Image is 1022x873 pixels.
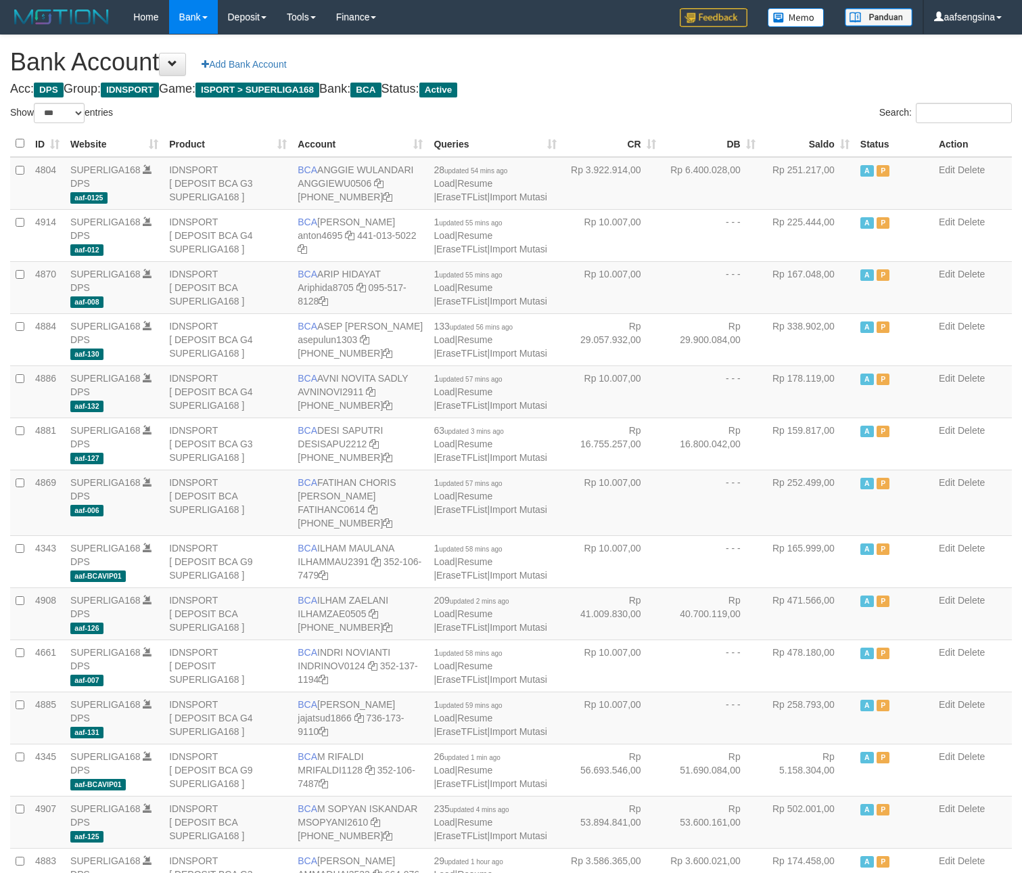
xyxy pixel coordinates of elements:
[65,261,164,313] td: DPS
[298,713,351,723] a: jajatsud1866
[490,400,547,411] a: Import Mutasi
[490,726,547,737] a: Import Mutasi
[164,365,292,418] td: IDNSPORT [ DEPOSIT BCA G4 SUPERLIGA168 ]
[434,647,502,658] span: 1
[457,491,492,501] a: Resume
[434,373,547,411] span: | | |
[877,478,890,489] span: Paused
[434,282,455,293] a: Load
[562,470,661,535] td: Rp 10.007,00
[661,535,761,587] td: - - -
[30,209,65,261] td: 4914
[428,131,561,157] th: Queries: activate to sort column ascending
[761,470,855,535] td: Rp 252.499,00
[70,699,141,710] a: SUPERLIGA168
[434,647,547,685] span: | | |
[490,504,547,515] a: Import Mutasi
[562,640,661,692] td: Rp 10.007,00
[939,425,955,436] a: Edit
[350,83,381,97] span: BCA
[958,269,985,279] a: Delete
[434,164,507,175] span: 28
[164,157,292,210] td: IDNSPORT [ DEPOSIT BCA G3 SUPERLIGA168 ]
[879,103,1012,123] label: Search:
[434,373,502,384] span: 1
[490,622,547,633] a: Import Mutasi
[958,543,985,554] a: Delete
[434,425,547,463] span: | | |
[298,386,363,397] a: AVNINOVI2911
[434,477,502,488] span: 1
[436,830,487,841] a: EraseTFList
[434,425,503,436] span: 63
[436,778,487,789] a: EraseTFList
[65,535,164,587] td: DPS
[34,103,85,123] select: Showentries
[164,470,292,535] td: IDNSPORT [ DEPOSIT BCA SUPERLIGA168 ]
[958,425,985,436] a: Delete
[457,439,492,449] a: Resume
[70,477,141,488] a: SUPERLIGA168
[439,480,502,487] span: updated 57 mins ago
[319,674,328,685] a: Copy 3521371194 to clipboard
[434,477,547,515] span: | | |
[457,765,492,776] a: Resume
[457,334,492,345] a: Resume
[383,348,392,359] a: Copy 4062281875 to clipboard
[434,217,502,227] span: 1
[939,477,955,488] a: Edit
[434,230,455,241] a: Load
[939,321,955,332] a: Edit
[101,83,159,97] span: IDNSPORT
[319,296,328,307] a: Copy 0955178128 to clipboard
[490,244,547,254] a: Import Mutasi
[450,598,509,605] span: updated 2 mins ago
[860,374,874,385] span: Active
[298,230,342,241] a: anton4695
[368,504,377,515] a: Copy FATIHANC0614 to clipboard
[292,587,428,640] td: ILHAM ZAELANI [PHONE_NUMBER]
[562,157,661,210] td: Rp 3.922.914,00
[860,596,874,607] span: Active
[761,365,855,418] td: Rp 178.119,00
[70,505,103,516] span: aaf-006
[877,426,890,437] span: Paused
[436,296,487,307] a: EraseTFList
[298,373,317,384] span: BCA
[436,348,487,359] a: EraseTFList
[298,556,369,567] a: ILHAMMAU2391
[434,269,502,279] span: 1
[298,321,317,332] span: BCA
[877,165,890,177] span: Paused
[10,103,113,123] label: Show entries
[562,418,661,470] td: Rp 16.755.257,00
[457,556,492,567] a: Resume
[490,348,547,359] a: Import Mutasi
[958,164,985,175] a: Delete
[70,164,141,175] a: SUPERLIGA168
[939,373,955,384] a: Edit
[450,323,513,331] span: updated 56 mins ago
[661,587,761,640] td: Rp 40.700.119,00
[298,661,365,671] a: INDRINOV0124
[30,131,65,157] th: ID: activate to sort column ascending
[877,543,890,555] span: Paused
[933,131,1012,157] th: Action
[319,726,328,737] a: Copy 7361739110 to clipboard
[292,640,428,692] td: INDRI NOVIANTI 352-137-1194
[319,570,328,581] a: Copy 3521067479 to clipboard
[70,595,141,606] a: SUPERLIGA168
[434,164,547,202] span: | | |
[292,209,428,261] td: [PERSON_NAME] 441-013-5022
[768,8,824,27] img: Button%20Memo.svg
[958,595,985,606] a: Delete
[434,334,455,345] a: Load
[368,661,377,671] a: Copy INDRINOV0124 to clipboard
[661,261,761,313] td: - - -
[939,803,955,814] a: Edit
[383,452,392,463] a: Copy 4062280453 to clipboard
[383,518,392,529] a: Copy 4062281727 to clipboard
[70,217,141,227] a: SUPERLIGA168
[369,608,378,619] a: Copy ILHAMZAE0505 to clipboard
[65,209,164,261] td: DPS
